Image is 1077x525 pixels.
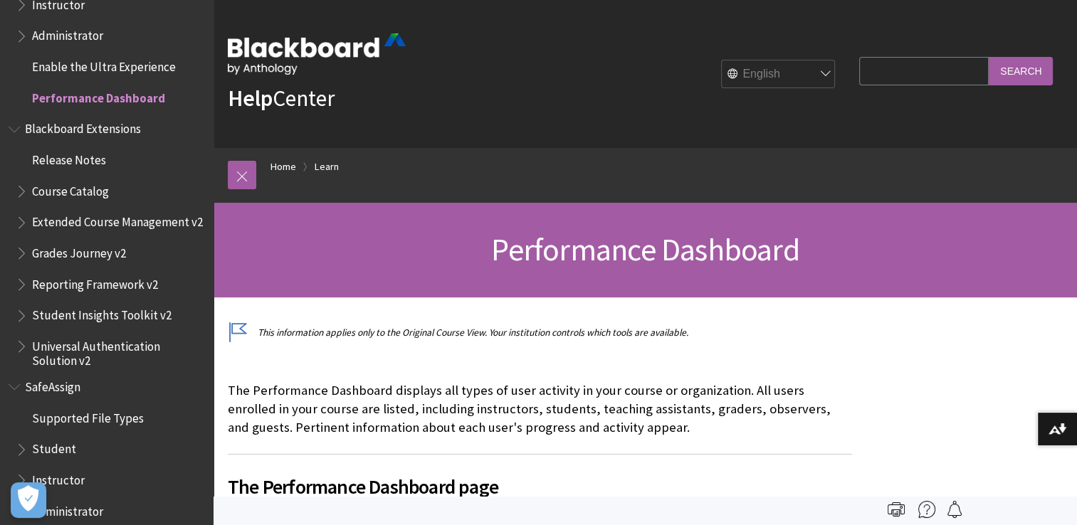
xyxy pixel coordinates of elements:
span: Reporting Framework v2 [32,272,158,292]
span: Performance Dashboard [491,230,799,269]
span: Course Catalog [32,179,109,198]
span: Administrator [32,499,103,519]
img: Blackboard by Anthology [228,33,406,75]
span: Extended Course Management v2 [32,211,203,230]
a: Home [270,158,296,176]
strong: Help [228,84,273,112]
a: HelpCenter [228,84,335,112]
span: Enable the Ultra Experience [32,55,176,74]
span: Instructor [32,468,85,487]
span: Grades Journey v2 [32,241,126,260]
span: Performance Dashboard [32,86,165,105]
select: Site Language Selector [722,60,836,89]
input: Search [989,57,1053,85]
span: The Performance Dashboard page [228,472,852,502]
span: Release Notes [32,148,106,167]
button: Open Preferences [11,482,46,518]
span: Administrator [32,24,103,43]
nav: Book outline for Blackboard SafeAssign [9,375,205,523]
img: Print [888,501,905,518]
a: Learn [315,158,339,176]
span: Student Insights Toolkit v2 [32,304,172,323]
img: Follow this page [946,501,963,518]
span: Student [32,437,76,457]
img: More help [918,501,935,518]
span: SafeAssign [25,375,80,394]
span: Universal Authentication Solution v2 [32,334,204,368]
span: Supported File Types [32,406,144,425]
p: This information applies only to the Original Course View. Your institution controls which tools ... [228,326,852,339]
span: Blackboard Extensions [25,117,141,137]
nav: Book outline for Blackboard Extensions [9,117,205,368]
p: The Performance Dashboard displays all types of user activity in your course or organization. All... [228,381,852,437]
